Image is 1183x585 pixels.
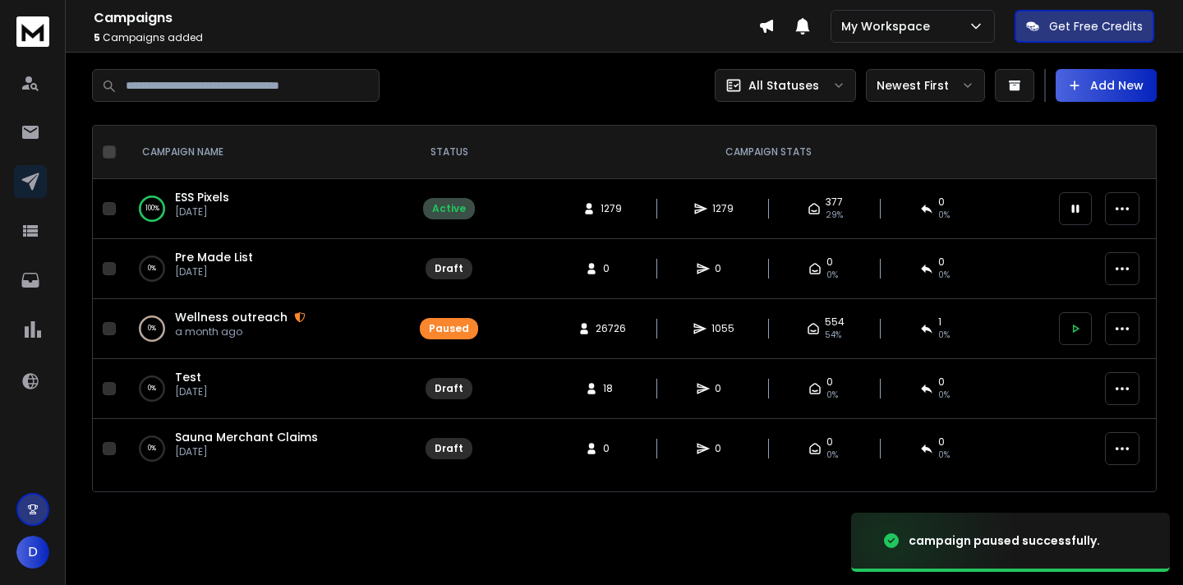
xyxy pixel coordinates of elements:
[435,382,463,395] div: Draft
[16,16,49,47] img: logo
[16,536,49,569] button: D
[596,322,626,335] span: 26726
[938,375,945,389] span: 0
[826,196,843,209] span: 377
[175,205,229,219] p: [DATE]
[435,442,463,455] div: Draft
[841,18,937,35] p: My Workspace
[938,316,941,329] span: 1
[826,375,833,389] span: 0
[122,299,410,359] td: 0%Wellness outreacha month ago
[122,359,410,419] td: 0%Test[DATE]
[603,382,619,395] span: 18
[148,380,156,397] p: 0 %
[938,269,950,282] span: 0%
[826,256,833,269] span: 0
[603,442,619,455] span: 0
[122,179,410,239] td: 100%ESS Pixels[DATE]
[175,189,229,205] a: ESS Pixels
[94,30,100,44] span: 5
[866,69,985,102] button: Newest First
[175,309,288,325] a: Wellness outreach
[1015,10,1154,43] button: Get Free Credits
[938,389,950,402] span: 0%
[712,202,734,215] span: 1279
[175,429,318,445] a: Sauna Merchant Claims
[826,449,838,462] span: 0%
[748,77,819,94] p: All Statuses
[715,382,731,395] span: 0
[410,126,488,179] th: STATUS
[825,316,845,329] span: 554
[938,196,945,209] span: 0
[825,329,841,342] span: 54 %
[175,445,318,458] p: [DATE]
[175,325,306,339] p: a month ago
[938,435,945,449] span: 0
[601,202,622,215] span: 1279
[938,256,945,269] span: 0
[94,8,758,28] h1: Campaigns
[175,369,201,385] a: Test
[175,249,253,265] a: Pre Made List
[435,262,463,275] div: Draft
[148,320,156,337] p: 0 %
[1049,18,1143,35] p: Get Free Credits
[175,265,253,279] p: [DATE]
[148,440,156,457] p: 0 %
[122,419,410,479] td: 0%Sauna Merchant Claims[DATE]
[711,322,734,335] span: 1055
[432,202,466,215] div: Active
[826,389,838,402] span: 0%
[488,126,1049,179] th: CAMPAIGN STATS
[938,329,950,342] span: 0 %
[826,435,833,449] span: 0
[429,322,469,335] div: Paused
[715,262,731,275] span: 0
[148,260,156,277] p: 0 %
[938,449,950,462] span: 0%
[603,262,619,275] span: 0
[909,532,1100,549] div: campaign paused successfully.
[145,200,159,217] p: 100 %
[715,442,731,455] span: 0
[826,209,843,222] span: 29 %
[175,385,208,398] p: [DATE]
[938,209,950,222] span: 0 %
[826,269,838,282] span: 0%
[1056,69,1157,102] button: Add New
[122,239,410,299] td: 0%Pre Made List[DATE]
[122,126,410,179] th: CAMPAIGN NAME
[94,31,758,44] p: Campaigns added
